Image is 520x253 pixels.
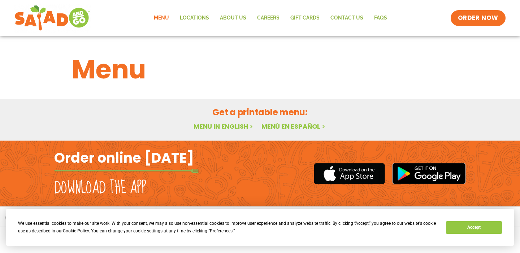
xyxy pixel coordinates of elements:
a: FAQs [369,10,393,26]
a: Contact Us [325,10,369,26]
h1: Menu [72,50,448,89]
a: GIFT CARDS [285,10,325,26]
a: Menu [148,10,174,26]
img: new-SAG-logo-768×292 [14,4,91,33]
div: Cookie Consent Prompt [6,209,514,246]
span: ORDER NOW [458,14,498,22]
h2: Get a printable menu: [72,106,448,119]
a: meet chef [PERSON_NAME] [5,215,73,220]
span: Preferences [210,228,233,233]
button: Accept [446,221,502,234]
img: google_play [392,163,466,184]
a: Menú en español [261,122,326,131]
nav: Menu [148,10,393,26]
a: ORDER NOW [451,10,506,26]
h2: Order online [DATE] [54,149,194,167]
img: fork [54,169,199,173]
a: Careers [252,10,285,26]
img: appstore [314,162,385,185]
a: About Us [214,10,252,26]
span: Cookie Policy [63,228,89,233]
h2: Download the app [54,178,146,198]
a: Locations [174,10,214,26]
div: We use essential cookies to make our site work. With your consent, we may also use non-essential ... [18,220,437,235]
a: Menu in English [194,122,254,131]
